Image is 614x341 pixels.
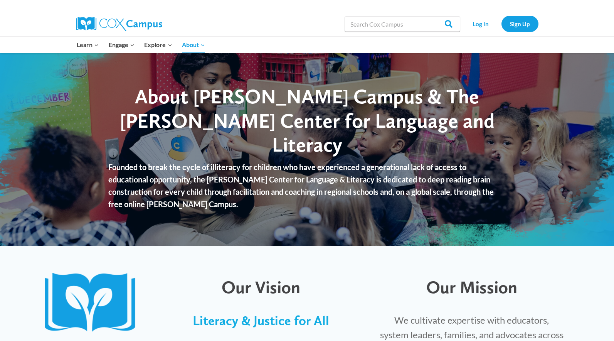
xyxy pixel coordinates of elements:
[501,16,538,32] a: Sign Up
[222,277,300,297] span: Our Vision
[182,40,205,50] span: About
[45,273,143,334] img: CoxCampus-Logo_Book only
[72,37,210,53] nav: Primary Navigation
[108,161,506,210] p: Founded to break the cycle of illiteracy for children who have experienced a generational lack of...
[464,16,498,32] a: Log In
[345,16,460,32] input: Search Cox Campus
[77,40,99,50] span: Learn
[144,40,172,50] span: Explore
[120,84,495,157] span: About [PERSON_NAME] Campus & The [PERSON_NAME] Center for Language and Literacy
[109,40,135,50] span: Engage
[193,313,329,328] span: Literacy & Justice for All
[426,277,517,297] span: Our Mission
[76,17,162,31] img: Cox Campus
[464,16,538,32] nav: Secondary Navigation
